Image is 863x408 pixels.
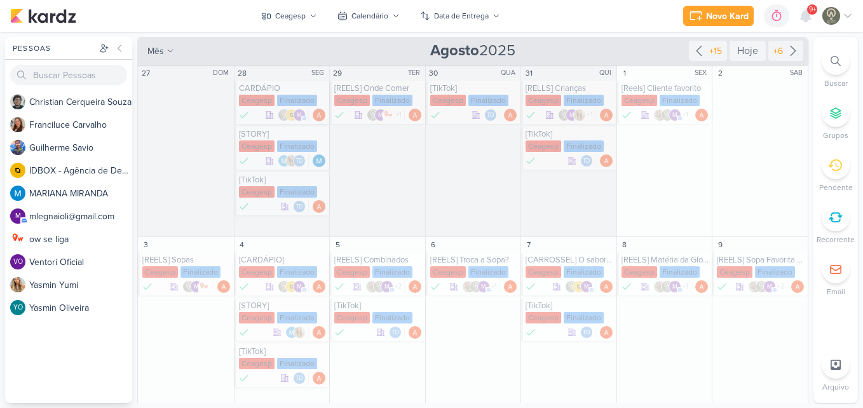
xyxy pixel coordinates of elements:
img: Guilherme Savio [10,140,25,155]
div: Done [430,109,440,121]
div: Responsável: Amanda ARAUJO [600,280,613,293]
div: C h r i s t i a n C e r q u e i r a S o u z a [29,95,132,109]
img: Sarah Violante [653,109,666,121]
div: 2 [714,67,726,79]
p: Recorrente [817,234,855,245]
p: m [569,112,574,119]
div: Colaboradores: Leviê Agência de Marketing Digital, mlegnaioli@gmail.com, ow se liga [182,280,214,293]
p: m [767,284,772,290]
div: Responsável: Amanda ARAUJO [600,154,613,167]
div: Responsável: Amanda ARAUJO [504,280,517,293]
span: +1 [395,110,402,120]
span: mês [147,44,164,58]
div: Ceagesp [430,95,466,106]
div: Finalizado [277,140,317,152]
div: Ceagesp [334,95,370,106]
div: SEX [695,68,710,78]
img: Leviê Agência de Marketing Digital [565,280,578,293]
div: 31 [522,67,535,79]
img: Leviê Agência de Marketing Digital [367,109,379,121]
p: Email [827,286,845,297]
div: 30 [427,67,440,79]
p: Td [487,112,494,119]
p: Td [296,376,303,382]
div: Finalizado [468,266,508,278]
p: m [672,112,677,119]
span: 2025 [430,41,515,61]
img: IDBOX - Agência de Design [285,109,298,121]
p: m [297,284,302,290]
div: Thais de carvalho [580,326,593,339]
img: Leviê Agência de Marketing Digital [661,280,674,293]
p: VO [13,259,23,266]
div: Done [239,109,249,121]
div: Finalizado [180,266,221,278]
div: Thais de carvalho [484,109,497,121]
img: Leviê Agência de Marketing Digital [661,109,674,121]
div: Colaboradores: Thais de carvalho [293,372,309,384]
div: [Reels] Cliente favorito [622,83,710,93]
img: Amanda ARAUJO [409,109,421,121]
div: Finalizado [372,266,412,278]
div: Ceagesp [239,95,275,106]
div: [REELS] Sopas [142,255,231,265]
p: Td [296,204,303,210]
img: Yasmin Yumi [285,154,298,167]
div: Done [430,280,440,293]
span: +1 [681,282,688,292]
p: m [15,213,21,220]
img: Amanda ARAUJO [313,372,325,384]
img: IDBOX - Agência de Design [10,163,25,178]
p: Arquivo [822,381,849,393]
div: Ceagesp [717,266,752,278]
div: 8 [618,238,631,251]
div: Done [526,280,536,293]
div: Novo Kard [706,10,749,23]
div: Responsável: Amanda ARAUJO [600,326,613,339]
div: 3 [139,238,152,251]
div: Done [622,280,632,293]
div: mlegnaioli@gmail.com [763,280,776,293]
div: Responsável: Amanda ARAUJO [791,280,804,293]
div: Finalizado [277,266,317,278]
p: m [672,284,677,290]
img: MARIANA MIRANDA [10,186,25,201]
div: Thais de carvalho [293,200,306,213]
img: Amanda ARAUJO [695,280,708,293]
p: m [584,284,589,290]
img: Amanda ARAUJO [600,280,613,293]
div: Thais de carvalho [389,326,402,339]
div: [TikTok] [239,346,327,357]
p: m [194,284,199,290]
div: Done [239,200,249,213]
div: Finalizado [372,312,412,323]
div: Colaboradores: Sarah Violante, Leviê Agência de Marketing Digital, mlegnaioli@gmail.com, Yasmin Y... [748,280,787,293]
div: Done [717,280,727,293]
div: Finalizado [660,95,700,106]
div: Responsável: Amanda ARAUJO [313,109,325,121]
div: Colaboradores: Thais de carvalho [580,326,596,339]
div: mlegnaioli@gmail.com [374,109,387,121]
img: Amanda ARAUJO [600,109,613,121]
div: Ceagesp [239,186,275,198]
div: Pessoas [10,43,97,54]
p: Grupos [823,130,848,141]
span: +1 [681,110,688,120]
div: Finalizado [277,186,317,198]
div: [TikTok] [526,129,614,139]
div: DOM [213,68,233,78]
div: Colaboradores: Leviê Agência de Marketing Digital, IDBOX - Agência de Design, mlegnaioli@gmail.com [278,280,309,293]
img: ow se liga [382,109,395,121]
div: Colaboradores: Thais de carvalho [389,326,405,339]
div: 9 [714,238,726,251]
div: QUA [501,68,519,78]
div: Yasmin Oliveira [10,300,25,315]
div: Responsável: Amanda ARAUJO [600,109,613,121]
div: mlegnaioli@gmail.com [293,280,306,293]
img: Sarah Violante [462,280,475,293]
div: [TikTok] [334,301,423,311]
div: Ceagesp [430,266,466,278]
div: Finalizado [277,312,317,323]
div: Finalizado [564,312,604,323]
div: Colaboradores: Sarah Violante, Leviê Agência de Marketing Digital, mlegnaioli@gmail.com, Yasmin Yumi [653,109,691,121]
